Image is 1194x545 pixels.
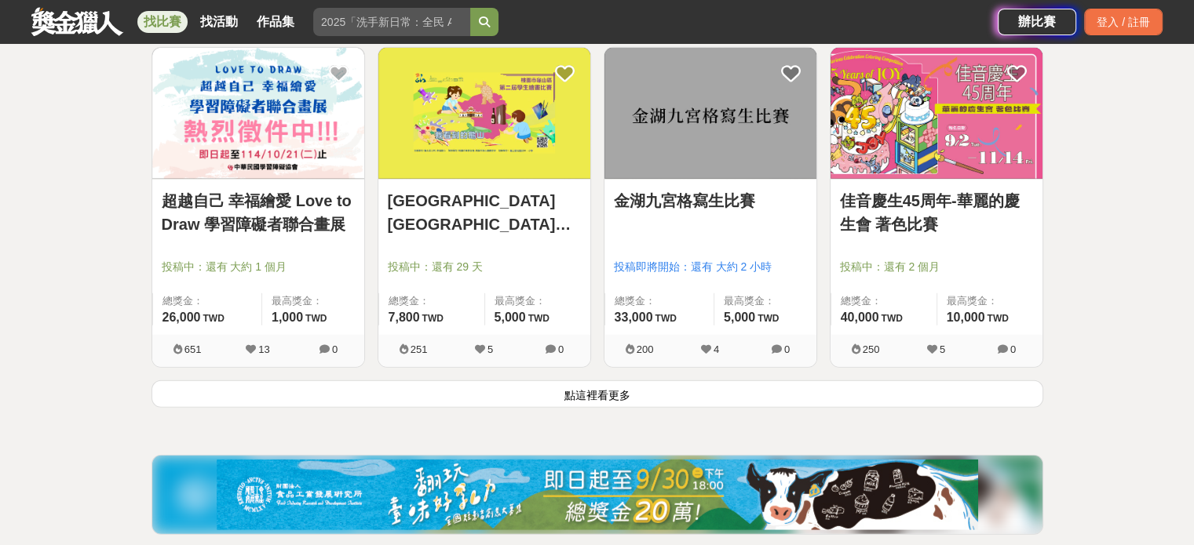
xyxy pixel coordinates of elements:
span: 投稿中：還有 29 天 [388,259,581,275]
span: 651 [184,343,202,355]
span: TWD [422,313,444,324]
a: Cover Image [604,48,816,180]
img: 0721bdb2-86f1-4b3e-8aa4-d67e5439bccf.jpg [217,460,978,530]
span: TWD [987,313,1008,324]
span: 總獎金： [615,293,704,309]
span: TWD [758,313,779,324]
span: 5 [487,343,493,355]
span: 投稿即將開始：還有 大約 2 小時 [614,259,807,275]
a: 佳音慶生45周年-華麗的慶生會 著色比賽 [840,189,1033,236]
a: 金湖九宮格寫生比賽 [614,189,807,213]
a: Cover Image [152,48,364,180]
span: 投稿中：還有 2 個月 [840,259,1033,275]
a: Cover Image [378,48,590,180]
span: 26,000 [162,311,201,324]
span: 最高獎金： [724,293,807,309]
span: 0 [1010,343,1016,355]
span: 10,000 [947,311,985,324]
span: 最高獎金： [495,293,581,309]
span: TWD [305,313,327,324]
img: Cover Image [152,48,364,179]
span: 40,000 [841,311,879,324]
span: TWD [203,313,224,324]
span: 最高獎金： [947,293,1033,309]
button: 點這裡看更多 [152,380,1043,408]
span: 最高獎金： [272,293,355,309]
a: Cover Image [831,48,1042,180]
span: 0 [558,343,564,355]
span: 總獎金： [162,293,252,309]
span: 投稿中：還有 大約 1 個月 [162,259,355,275]
input: 2025「洗手新日常：全民 ALL IN」洗手歌全台徵選 [313,8,470,36]
span: TWD [655,313,676,324]
a: 找活動 [194,11,244,33]
img: Cover Image [604,48,816,179]
span: 7,800 [389,311,420,324]
span: 13 [258,343,269,355]
span: TWD [528,313,550,324]
a: [GEOGRAPHIC_DATA][GEOGRAPHIC_DATA]第二屆學生繪畫比賽 [388,189,581,236]
span: 250 [863,343,880,355]
span: 33,000 [615,311,653,324]
span: 總獎金： [389,293,475,309]
span: 0 [332,343,338,355]
img: Cover Image [831,48,1042,179]
a: 辦比賽 [998,9,1076,35]
span: 5,000 [724,311,755,324]
span: 5 [940,343,945,355]
span: 200 [637,343,654,355]
span: 4 [714,343,719,355]
span: 251 [411,343,428,355]
span: 1,000 [272,311,303,324]
img: Cover Image [378,48,590,179]
span: TWD [881,313,902,324]
span: 0 [784,343,790,355]
span: 5,000 [495,311,526,324]
a: 找比賽 [137,11,188,33]
a: 作品集 [250,11,301,33]
div: 登入 / 註冊 [1084,9,1163,35]
span: 總獎金： [841,293,927,309]
a: 超越自己 幸福繪愛 Love to Draw 學習障礙者聯合畫展 [162,189,355,236]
